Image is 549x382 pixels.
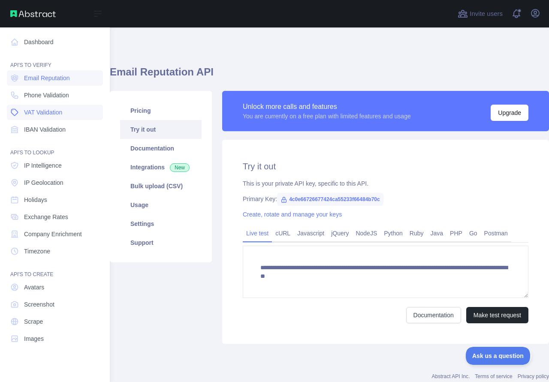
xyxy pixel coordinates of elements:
span: IP Intelligence [24,161,62,170]
span: Company Enrichment [24,230,82,238]
span: Avatars [24,283,44,292]
span: IP Geolocation [24,178,63,187]
span: Scrape [24,317,43,326]
span: Phone Validation [24,91,69,99]
a: Timezone [7,244,103,259]
a: IBAN Validation [7,122,103,137]
div: API'S TO VERIFY [7,51,103,69]
a: Settings [120,214,202,233]
span: 4c0e66726677424ca55233f66484b70c [277,193,383,206]
span: Holidays [24,196,47,204]
a: Bulk upload (CSV) [120,177,202,196]
a: Try it out [120,120,202,139]
a: Documentation [406,307,461,323]
span: Screenshot [24,300,54,309]
span: Exchange Rates [24,213,68,221]
a: Create, rotate and manage your keys [243,211,342,218]
a: Javascript [294,226,328,240]
img: Abstract API [10,10,56,17]
button: Upgrade [491,105,528,121]
span: Images [24,334,44,343]
span: Invite users [470,9,503,19]
span: Timezone [24,247,50,256]
a: Pricing [120,101,202,120]
a: jQuery [328,226,352,240]
span: Email Reputation [24,74,70,82]
a: Privacy policy [518,373,549,379]
a: Phone Validation [7,87,103,103]
a: Dashboard [7,34,103,50]
div: Primary Key: [243,195,528,203]
h2: Try it out [243,160,528,172]
a: cURL [272,226,294,240]
div: API'S TO LOOKUP [7,139,103,156]
a: IP Geolocation [7,175,103,190]
a: Postman [481,226,511,240]
a: Email Reputation [7,70,103,86]
a: Go [466,226,481,240]
div: API'S TO CREATE [7,261,103,278]
a: Python [380,226,406,240]
a: Avatars [7,280,103,295]
span: New [170,163,190,172]
a: Java [427,226,447,240]
div: This is your private API key, specific to this API. [243,179,528,188]
iframe: Help Scout Beacon - Open [466,347,532,365]
button: Make test request [466,307,528,323]
div: Unlock more calls and features [243,102,411,112]
a: Integrations New [120,158,202,177]
a: Screenshot [7,297,103,312]
span: IBAN Validation [24,125,66,134]
h1: Email Reputation API [110,65,549,86]
a: Images [7,331,103,346]
a: PHP [446,226,466,240]
a: Usage [120,196,202,214]
a: Scrape [7,314,103,329]
div: You are currently on a free plan with limited features and usage [243,112,411,120]
a: Exchange Rates [7,209,103,225]
a: Company Enrichment [7,226,103,242]
a: Ruby [406,226,427,240]
button: Invite users [456,7,504,21]
a: VAT Validation [7,105,103,120]
a: Terms of service [475,373,512,379]
a: Documentation [120,139,202,158]
a: Support [120,233,202,252]
a: IP Intelligence [7,158,103,173]
span: VAT Validation [24,108,62,117]
a: NodeJS [352,226,380,240]
a: Live test [243,226,272,240]
a: Holidays [7,192,103,208]
a: Abstract API Inc. [432,373,470,379]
